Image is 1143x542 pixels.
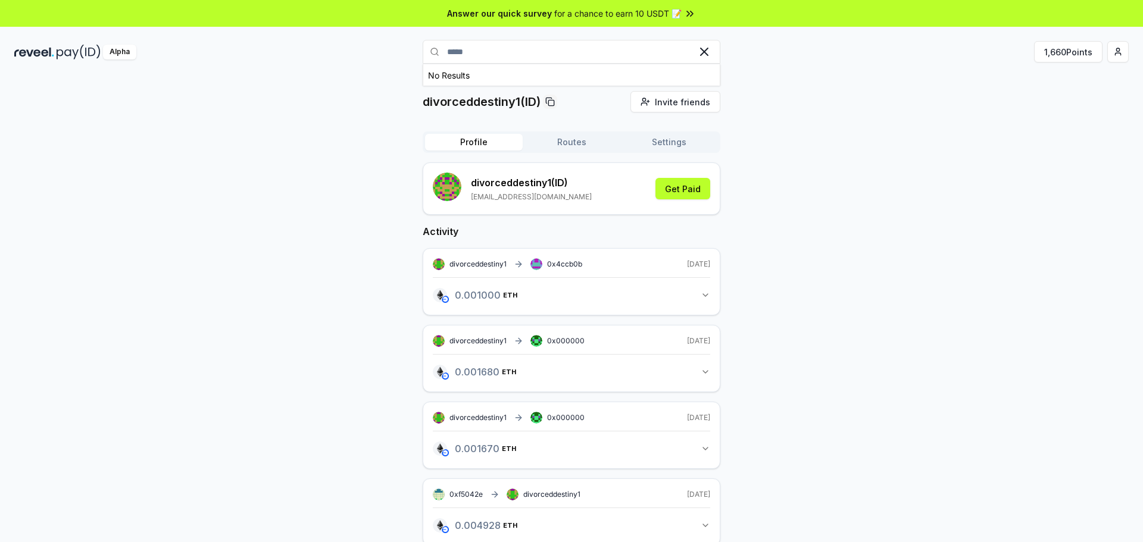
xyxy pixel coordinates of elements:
[687,336,710,346] span: [DATE]
[425,134,523,151] button: Profile
[442,296,449,303] img: base-network.png
[449,336,507,346] span: divorceddestiny1
[423,93,541,110] p: divorceddestiny1(ID)
[433,441,447,456] img: logo.png
[1034,41,1103,62] button: 1,660Points
[423,64,720,86] button: No Results
[471,192,592,202] p: [EMAIL_ADDRESS][DOMAIN_NAME]
[449,490,483,499] span: 0xf5042e
[547,336,585,345] span: 0x000000
[433,362,710,382] button: 0.001680ETH
[547,413,585,422] span: 0x000000
[630,91,720,112] button: Invite friends
[433,518,447,532] img: logo.png
[57,45,101,59] img: pay_id
[655,178,710,199] button: Get Paid
[554,7,682,20] span: for a chance to earn 10 USDT 📝
[471,176,592,190] p: divorceddestiny1 (ID)
[14,45,54,59] img: reveel_dark
[433,365,447,379] img: logo.png
[433,438,710,459] button: 0.001670ETH
[428,69,470,82] div: No Results
[449,259,507,269] span: divorceddestiny1
[447,7,552,20] span: Answer our quick survey
[687,259,710,269] span: [DATE]
[687,490,710,499] span: [DATE]
[433,285,710,305] button: 0.001000ETH
[423,224,720,239] h2: Activity
[523,134,620,151] button: Routes
[442,526,449,533] img: base-network.png
[547,259,582,268] span: 0x4ccb0b
[433,288,447,302] img: logo.png
[655,96,710,108] span: Invite friends
[523,490,580,499] span: divorceddestiny1
[620,134,718,151] button: Settings
[449,413,507,422] span: divorceddestiny1
[442,449,449,456] img: base-network.png
[687,413,710,422] span: [DATE]
[442,372,449,380] img: base-network.png
[433,515,710,535] button: 0.004928ETH
[103,45,136,59] div: Alpha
